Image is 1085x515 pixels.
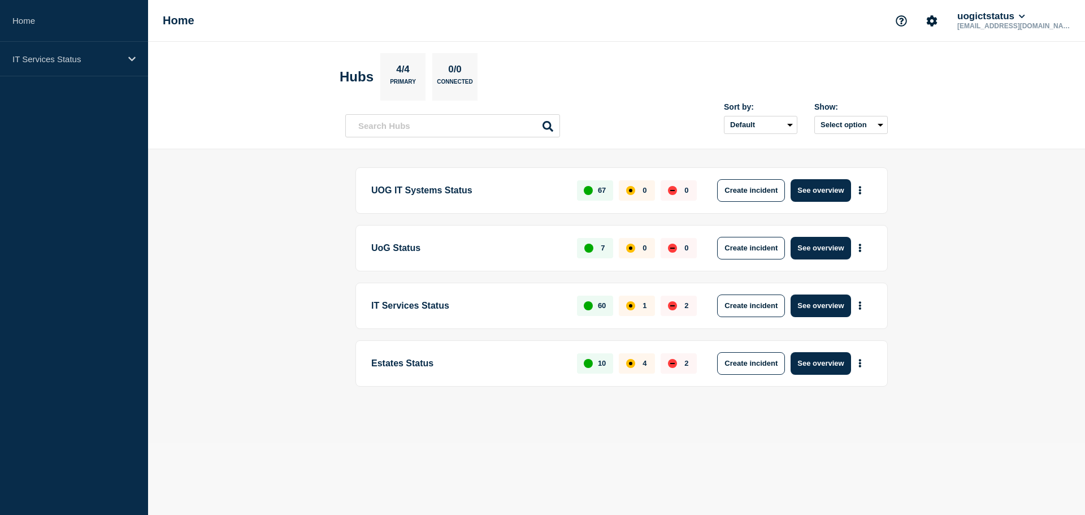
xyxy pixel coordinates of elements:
h1: Home [163,14,194,27]
button: Create incident [717,179,785,202]
div: affected [626,244,635,253]
p: 60 [598,301,606,310]
p: Estates Status [371,352,564,375]
div: down [668,301,677,310]
p: 67 [598,186,606,194]
p: 0/0 [444,64,466,79]
p: 7 [601,244,605,252]
p: 0 [684,244,688,252]
div: down [668,186,677,195]
button: More actions [853,353,867,374]
div: Sort by: [724,102,797,111]
div: down [668,244,677,253]
div: up [584,301,593,310]
button: See overview [791,295,850,317]
div: up [584,244,593,253]
button: See overview [791,352,850,375]
p: 4 [643,359,646,367]
button: Account settings [920,9,944,33]
p: 4/4 [392,64,414,79]
div: affected [626,359,635,368]
div: Show: [814,102,888,111]
button: See overview [791,179,850,202]
p: IT Services Status [371,295,564,317]
button: See overview [791,237,850,259]
div: up [584,186,593,195]
p: UOG IT Systems Status [371,179,564,202]
p: UoG Status [371,237,564,259]
p: IT Services Status [12,54,121,64]
p: 1 [643,301,646,310]
p: 10 [598,359,606,367]
p: Primary [390,79,416,90]
input: Search Hubs [345,114,560,137]
button: Create incident [717,295,785,317]
div: affected [626,186,635,195]
div: down [668,359,677,368]
p: [EMAIL_ADDRESS][DOMAIN_NAME] [955,22,1073,30]
button: uogictstatus [955,11,1027,22]
button: Create incident [717,352,785,375]
select: Sort by [724,116,797,134]
button: More actions [853,295,867,316]
button: More actions [853,180,867,201]
p: Connected [437,79,472,90]
button: Select option [814,116,888,134]
p: 2 [684,301,688,310]
h2: Hubs [340,69,374,85]
p: 0 [643,186,646,194]
p: 0 [643,244,646,252]
div: affected [626,301,635,310]
p: 0 [684,186,688,194]
button: Create incident [717,237,785,259]
button: More actions [853,237,867,258]
div: up [584,359,593,368]
p: 2 [684,359,688,367]
button: Support [889,9,913,33]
